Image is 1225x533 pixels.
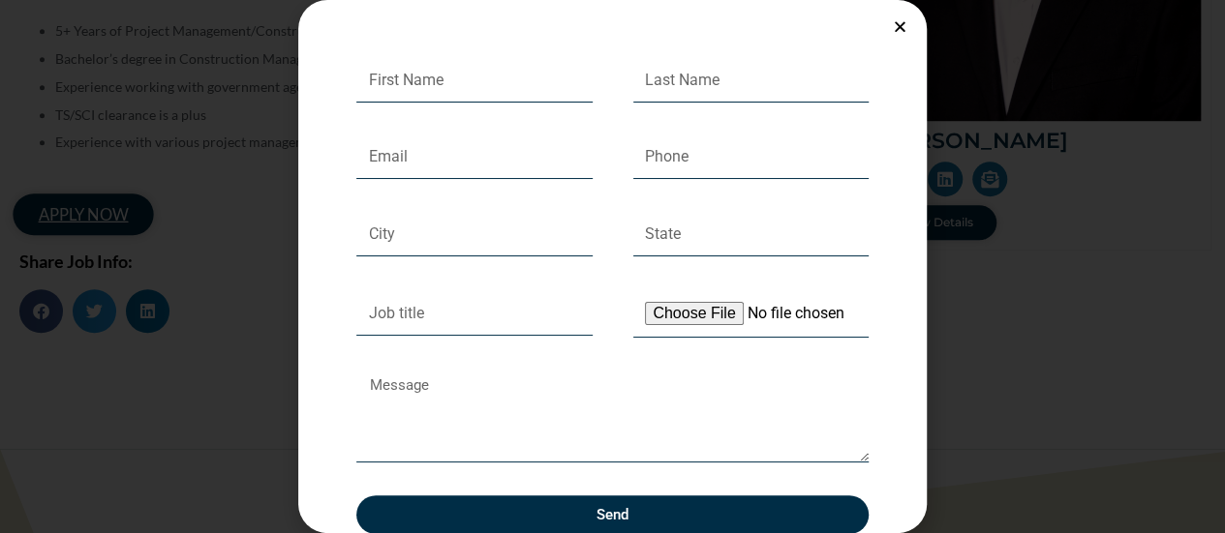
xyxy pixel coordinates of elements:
[356,212,593,256] input: City
[356,58,593,103] input: First Name
[356,291,593,336] input: Job title
[633,135,870,180] input: Only numbers and phone characters (#, -, *, etc) are accepted.
[356,135,593,180] input: Email
[597,508,628,522] span: Send
[633,212,870,256] input: State
[893,19,907,34] a: Close
[633,58,870,103] input: Last Name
